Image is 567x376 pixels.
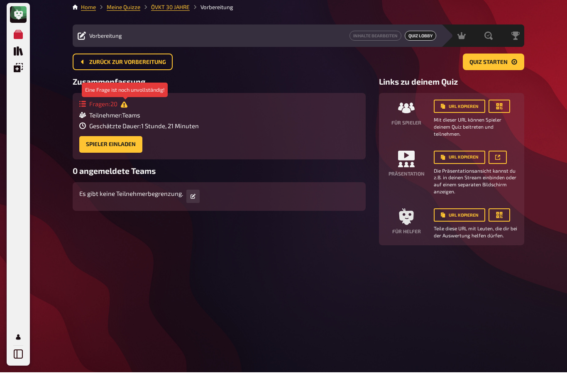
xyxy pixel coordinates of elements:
span: Quiz Lobby [405,34,436,44]
a: Meine Quizze [10,30,27,46]
div: Fragen : 20 [79,103,199,111]
span: Geschätzte Dauer : 1 Stunde, 21 Minuten [89,126,199,133]
a: Quiz Sammlung [10,46,27,63]
button: URL kopieren [434,103,485,117]
li: Home [81,7,96,15]
h4: Für Helfer [392,232,421,238]
small: Die Präsentationsansicht kannst du z.B. in deinen Stream einbinden oder auf einem separaten Bilds... [434,171,518,199]
li: Meine Quizze [96,7,140,15]
button: URL kopieren [434,212,485,225]
a: Einblendungen [10,63,27,80]
a: ÖVKT 30 JAHRE [151,7,190,14]
a: Inhalte Bearbeiten [349,34,401,44]
span: Zurück zur Vorbereitung [89,63,166,69]
small: Teile diese URL mit Leuten, die dir bei der Auswertung helfen dürfen. [434,229,518,243]
a: Home [81,7,96,14]
button: Zurück zur Vorbereitung [73,57,173,74]
span: Vorbereitung [89,36,122,43]
h4: Für Spieler [391,123,421,129]
small: Mit dieser URL können Spieler deinem Quiz beitreten und teilnehmen. [434,120,518,141]
p: Es gibt keine Teilnehmerbegrenzung. [79,193,183,202]
span: Quiz starten [469,63,508,69]
li: Vorbereitung [190,7,233,15]
span: Teilnehmer : Teams [89,115,140,122]
button: Quiz starten [463,57,524,74]
h4: Präsentation [389,174,425,180]
a: Meine Quizze [107,7,140,14]
h3: 0 angemeldete Teams [73,170,366,179]
button: Spieler einladen [79,140,142,156]
h3: Zusammenfassung [73,81,366,90]
button: URL kopieren [434,154,485,168]
li: ÖVKT 30 JAHRE [140,7,190,15]
a: Mein Konto [10,332,27,349]
h3: Links zu deinem Quiz [379,81,524,90]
